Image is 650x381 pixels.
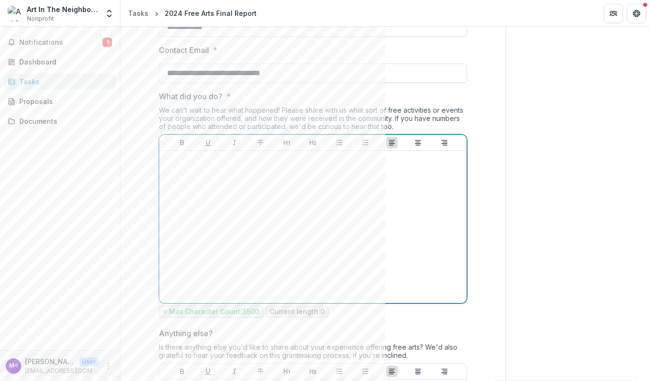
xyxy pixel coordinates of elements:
[27,14,54,23] span: Nonprofit
[412,137,424,148] button: Align Center
[25,356,75,367] p: [PERSON_NAME] <[EMAIL_ADDRESS][DOMAIN_NAME]>
[19,57,108,67] div: Dashboard
[386,366,398,377] button: Align Left
[604,4,623,23] button: Partners
[79,357,99,366] p: User
[281,137,293,148] button: Heading 1
[255,137,266,148] button: Strike
[103,38,112,47] span: 1
[19,116,108,126] div: Documents
[439,137,450,148] button: Align Right
[270,308,325,316] p: Current length: 0
[103,4,116,23] button: Open entity switcher
[103,360,114,372] button: More
[229,366,240,377] button: Italicize
[439,366,450,377] button: Align Right
[27,4,99,14] div: Art In The Neighborhood
[8,6,23,21] img: Art In The Neighborhood
[281,366,293,377] button: Heading 1
[159,44,209,56] p: Contact Email
[386,137,398,148] button: Align Left
[4,35,116,50] button: Notifications1
[169,308,259,316] p: Max Character Count: 3500
[124,6,260,20] nav: breadcrumb
[4,54,116,70] a: Dashboard
[128,8,148,18] div: Tasks
[334,366,345,377] button: Bullet List
[412,366,424,377] button: Align Center
[159,343,467,363] div: Is there anything else you'd like to share about your experience offering free arts? We'd also gr...
[9,363,18,369] div: Mollie Burke <artintheneighborhoodvt@gmail.com>
[19,39,103,47] span: Notifications
[159,91,222,102] p: What did you do?
[307,366,319,377] button: Heading 2
[124,6,152,20] a: Tasks
[4,74,116,90] a: Tasks
[19,96,108,106] div: Proposals
[202,137,214,148] button: Underline
[176,366,188,377] button: Bold
[165,8,257,18] div: 2024 Free Arts Final Report
[202,366,214,377] button: Underline
[19,77,108,87] div: Tasks
[159,106,467,134] div: We can't wait to hear what happened! Please share with us what sort of free activities or events ...
[4,93,116,109] a: Proposals
[176,137,188,148] button: Bold
[255,366,266,377] button: Strike
[25,367,99,375] p: [EMAIL_ADDRESS][DOMAIN_NAME]
[627,4,646,23] button: Get Help
[360,137,371,148] button: Ordered List
[360,366,371,377] button: Ordered List
[159,328,213,339] p: Anything else?
[4,113,116,129] a: Documents
[229,137,240,148] button: Italicize
[334,137,345,148] button: Bullet List
[307,137,319,148] button: Heading 2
